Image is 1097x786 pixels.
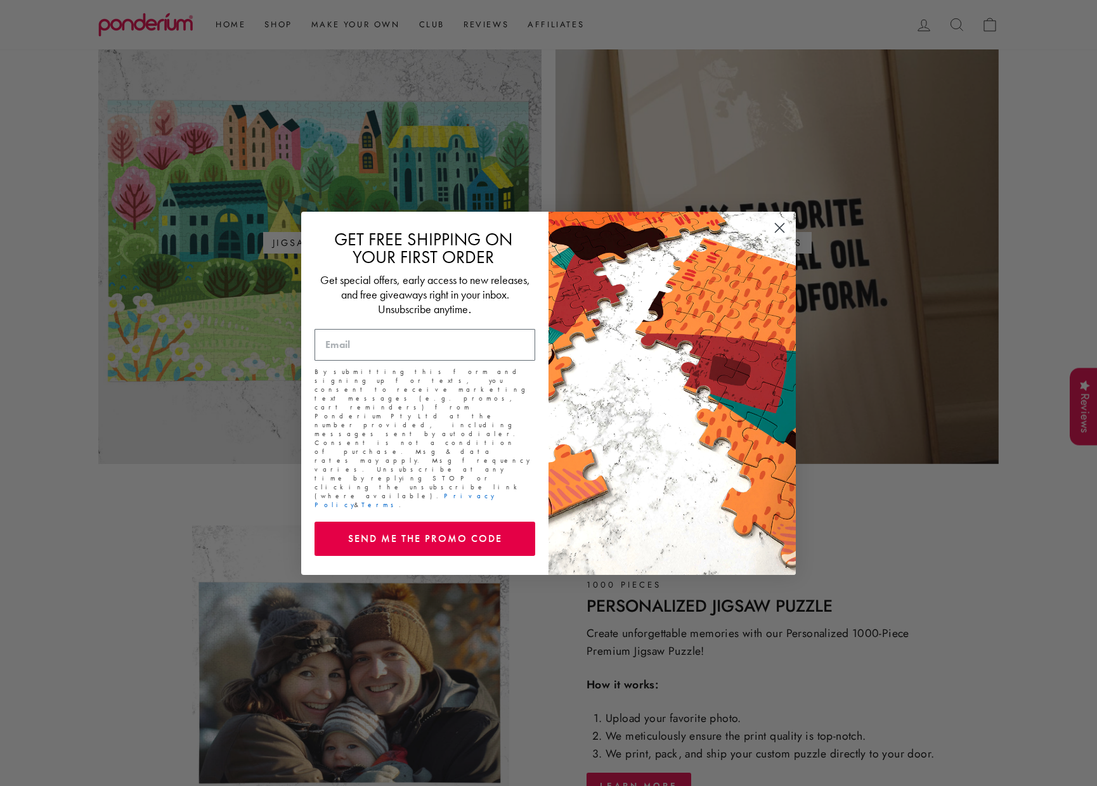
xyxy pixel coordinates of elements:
[548,212,796,575] img: 463cf514-4bc2-4db9-8857-826b03b94972.jpeg
[315,367,535,509] p: By submitting this form and signing up for texts, you consent to receive marketing text messages ...
[320,273,530,302] span: Get special offers, early access to new releases, and free giveaways right in your inbox.
[769,217,791,239] button: Close dialog
[378,302,468,316] span: Unsubscribe anytime
[334,228,512,268] span: GET FREE SHIPPING ON YOUR FIRST ORDER
[315,329,535,361] input: Email
[315,491,494,509] a: Privacy Policy
[315,522,535,556] button: SEND ME THE PROMO CODE
[468,303,471,316] span: .
[361,500,399,509] a: Terms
